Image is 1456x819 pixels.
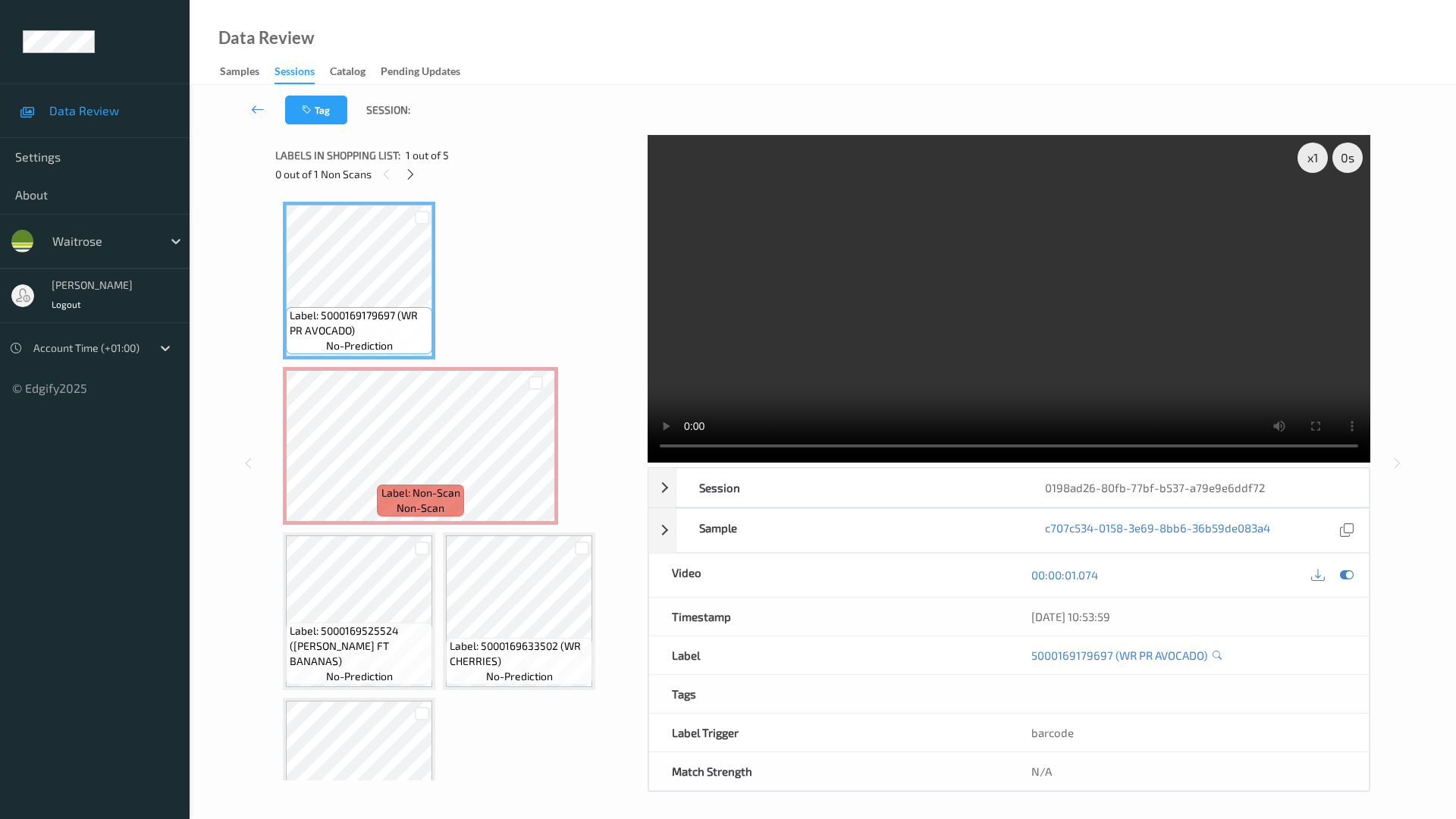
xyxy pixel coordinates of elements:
button: Tag [285,96,347,124]
span: Session: [366,102,410,118]
a: Pending Updates [381,61,475,83]
span: Labels in shopping list: [275,148,400,163]
span: Label: 5000169525524 ([PERSON_NAME] FT BANANAS) [290,623,428,669]
div: Catalog [330,64,366,83]
a: c707c534-0158-3e69-8bb6-36b59de083a4 [1045,520,1270,541]
div: Label Trigger [649,714,1009,752]
div: 0198ad26-80fb-77bf-b537-a79e9e6ddf72 [1022,469,1369,507]
div: Sessions [275,64,315,84]
span: Label: 5000169179697 (WR PR AVOCADO) [290,308,428,338]
div: N/A [1009,752,1369,790]
span: 1 out of 5 [406,148,449,163]
div: 0 s [1332,143,1363,173]
div: Data Review [218,30,314,45]
div: Session [676,469,1023,507]
div: Sample [676,509,1023,552]
a: 00:00:01.074 [1031,567,1098,582]
a: Sessions [275,61,330,84]
a: Samples [220,61,275,83]
div: Pending Updates [381,64,460,83]
div: barcode [1009,714,1369,752]
div: [DATE] 10:53:59 [1031,609,1346,624]
div: Video [649,554,1009,597]
span: no-prediction [326,338,393,353]
span: no-prediction [326,669,393,684]
div: Match Strength [649,752,1009,790]
span: Label: 5000169633502 (WR CHERRIES) [450,639,588,669]
a: Catalog [330,61,381,83]
div: Samplec707c534-0158-3e69-8bb6-36b59de083a4 [648,508,1370,553]
span: Label: Non-Scan [381,485,460,500]
div: Tags [649,675,1009,713]
div: 0 out of 1 Non Scans [275,165,637,184]
div: Session0198ad26-80fb-77bf-b537-a79e9e6ddf72 [648,468,1370,507]
span: non-scan [397,500,444,516]
div: x 1 [1298,143,1328,173]
a: 5000169179697 (WR PR AVOCADO) [1031,648,1207,663]
div: Samples [220,64,259,83]
div: Timestamp [649,598,1009,635]
div: Label [649,636,1009,674]
span: no-prediction [486,669,553,684]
